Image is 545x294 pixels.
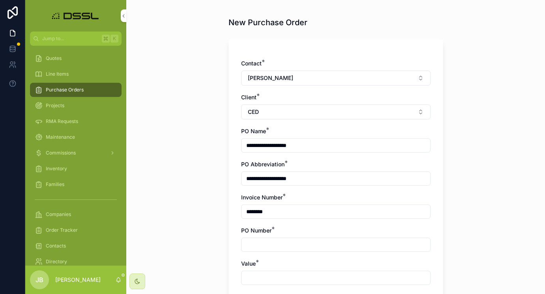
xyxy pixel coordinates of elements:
span: PO Number [241,227,272,234]
button: Select Button [241,71,431,86]
span: RMA Requests [46,118,78,125]
span: Projects [46,102,64,109]
span: JB [36,275,43,285]
span: Order Tracker [46,227,78,233]
a: Maintenance [30,130,122,144]
span: Client [241,94,257,100]
span: Families [46,181,64,188]
a: RMA Requests [30,114,122,128]
span: Purchase Orders [46,87,84,93]
span: K [111,35,118,42]
div: scrollable content [25,46,126,266]
a: Contacts [30,239,122,253]
a: Line Items [30,67,122,81]
span: PO Abbreviation [241,161,285,167]
span: CED [248,108,259,116]
a: Order Tracker [30,223,122,237]
p: [PERSON_NAME] [55,276,101,284]
a: Purchase Orders [30,83,122,97]
a: Directory [30,255,122,269]
span: Directory [46,259,67,265]
span: Quotes [46,55,62,61]
span: Commissions [46,150,76,156]
a: Inventory [30,162,122,176]
span: Contact [241,60,262,67]
a: Commissions [30,146,122,160]
span: Companies [46,211,71,218]
a: Companies [30,207,122,221]
h1: New Purchase Order [228,17,307,28]
span: Invoice Number [241,194,283,201]
span: Jump to... [42,35,99,42]
span: [PERSON_NAME] [248,74,293,82]
span: Contacts [46,243,66,249]
a: Projects [30,99,122,113]
a: Quotes [30,51,122,65]
span: Line Items [46,71,69,77]
button: Select Button [241,104,431,119]
button: Jump to...K [30,32,122,46]
a: Families [30,177,122,192]
span: Inventory [46,166,67,172]
span: Value [241,260,256,267]
span: Maintenance [46,134,75,140]
img: App logo [50,9,102,22]
span: PO Name [241,128,266,134]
